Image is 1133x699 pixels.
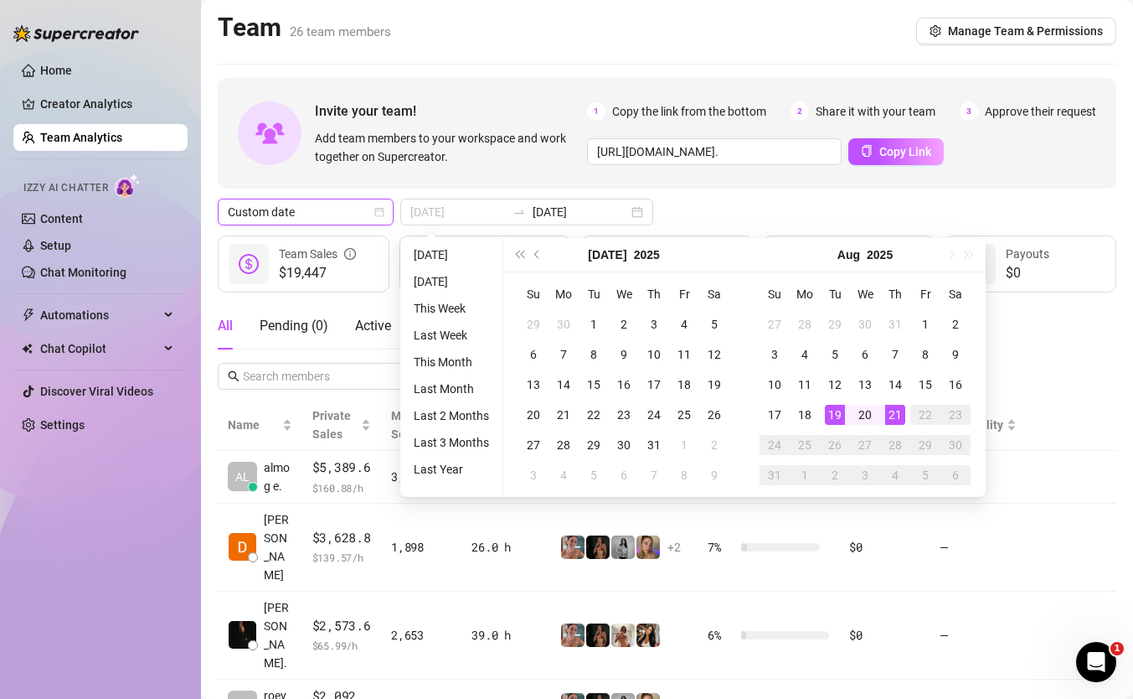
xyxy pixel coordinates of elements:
[40,91,174,117] a: Creator Analytics
[945,405,966,425] div: 23
[586,536,610,559] img: the_bohema
[915,375,935,395] div: 15
[795,375,815,395] div: 11
[639,309,669,339] td: 2025-07-03
[825,465,845,485] div: 2
[579,460,609,490] td: 2025-08-05
[985,102,1096,121] span: Approve their request
[636,624,660,647] img: AdelDahan
[790,370,820,400] td: 2025-08-11
[1076,642,1116,682] iframe: Intercom live chat
[880,279,910,309] th: Th
[584,465,604,485] div: 5
[554,435,574,455] div: 28
[940,309,971,339] td: 2025-08-02
[239,254,259,274] span: dollar-circle
[243,367,380,386] input: Search members
[554,344,574,365] div: 7
[523,465,543,485] div: 3
[579,279,609,309] th: Tu
[910,430,940,460] td: 2025-08-29
[644,375,664,395] div: 17
[391,468,451,486] div: 3,872
[23,180,108,196] span: Izzy AI Chatter
[518,279,548,309] th: Su
[850,460,880,490] td: 2025-09-03
[344,245,356,263] span: info-circle
[614,314,634,334] div: 2
[523,435,543,455] div: 27
[820,400,850,430] td: 2025-08-19
[228,199,384,225] span: Custom date
[528,238,547,272] button: Previous month (PageUp)
[790,279,820,309] th: Mo
[264,458,292,495] span: almog e.
[644,344,664,365] div: 10
[910,339,940,370] td: 2025-08-08
[609,400,639,430] td: 2025-07-23
[579,309,609,339] td: 2025-07-01
[708,538,734,557] span: 7 %
[930,504,1027,592] td: —
[765,405,785,425] div: 17
[312,479,372,496] span: $ 160.88 /h
[795,314,815,334] div: 28
[40,212,83,225] a: Content
[880,370,910,400] td: 2025-08-14
[850,279,880,309] th: We
[795,435,815,455] div: 25
[674,344,694,365] div: 11
[40,239,71,252] a: Setup
[40,64,72,77] a: Home
[518,370,548,400] td: 2025-07-13
[704,465,724,485] div: 9
[554,465,574,485] div: 4
[639,279,669,309] th: Th
[518,400,548,430] td: 2025-07-20
[561,624,585,647] img: Yarden
[22,308,35,322] span: thunderbolt
[867,238,893,272] button: Choose a year
[704,314,724,334] div: 5
[312,409,351,441] span: Private Sales
[614,344,634,365] div: 9
[945,465,966,485] div: 6
[1110,642,1124,655] span: 1
[674,405,694,425] div: 25
[609,309,639,339] td: 2025-07-02
[825,435,845,455] div: 26
[609,279,639,309] th: We
[407,272,496,292] li: [DATE]
[218,400,302,451] th: Name
[825,405,845,425] div: 19
[855,435,875,455] div: 27
[518,430,548,460] td: 2025-07-27
[518,339,548,370] td: 2025-07-06
[355,318,391,334] span: Active
[264,598,292,672] span: [PERSON_NAME].
[235,468,250,486] span: AL
[554,405,574,425] div: 21
[820,309,850,339] td: 2025-07-29
[910,460,940,490] td: 2025-09-05
[391,538,451,557] div: 1,898
[609,460,639,490] td: 2025-08-06
[471,538,540,557] div: 26.0 h
[1006,247,1049,261] span: Payouts
[228,370,239,382] span: search
[40,385,153,398] a: Discover Viral Videos
[614,465,634,485] div: 6
[790,339,820,370] td: 2025-08-04
[855,405,875,425] div: 20
[588,238,626,272] button: Choose a month
[708,626,734,645] span: 6 %
[855,375,875,395] div: 13
[642,236,739,272] div: Est. Hours Worked
[790,430,820,460] td: 2025-08-25
[850,400,880,430] td: 2025-08-20
[674,465,694,485] div: 8
[910,370,940,400] td: 2025-08-15
[940,400,971,430] td: 2025-08-23
[674,435,694,455] div: 1
[760,339,790,370] td: 2025-08-03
